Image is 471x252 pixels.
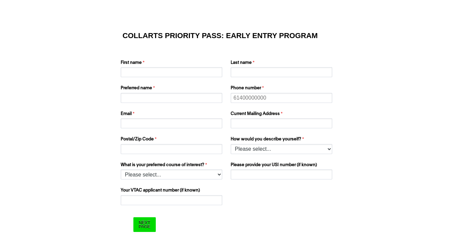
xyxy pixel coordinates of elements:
[231,144,332,154] select: How would you describe yourself?
[231,93,332,103] input: Phone number
[231,169,332,179] input: Please provide your USI number (if known)
[231,136,334,144] label: How would you describe yourself?
[133,217,156,232] input: Next Page
[121,162,224,170] label: What is your preferred course of interest?
[121,93,222,103] input: Preferred name
[121,144,222,154] input: Postal/Zip Code
[121,169,222,179] select: What is your preferred course of interest?
[121,111,224,119] label: Email
[231,111,334,119] label: Current Mailing Address
[121,136,224,144] label: Postal/Zip Code
[123,32,349,39] h1: COLLARTS PRIORITY PASS: EARLY ENTRY PROGRAM
[121,195,222,205] input: Your VTAC applicant number (if known)
[231,59,334,68] label: Last name
[231,67,332,77] input: Last name
[231,162,334,170] label: Please provide your USI number (if known)
[231,85,334,93] label: Phone number
[121,187,224,195] label: Your VTAC applicant number (if known)
[121,85,224,93] label: Preferred name
[231,118,332,128] input: Current Mailing Address
[121,118,222,128] input: Email
[121,59,224,68] label: First name
[121,67,222,77] input: First name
